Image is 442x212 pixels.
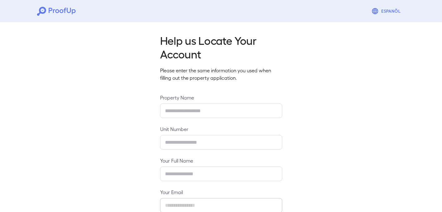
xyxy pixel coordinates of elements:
[160,157,282,164] label: Your Full Name
[160,33,282,61] h2: Help us Locate Your Account
[160,189,282,196] label: Your Email
[160,125,282,133] label: Unit Number
[160,67,282,82] p: Please enter the same information you used when filling out the property application.
[369,5,405,17] button: Espanõl
[160,94,282,101] label: Property Name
